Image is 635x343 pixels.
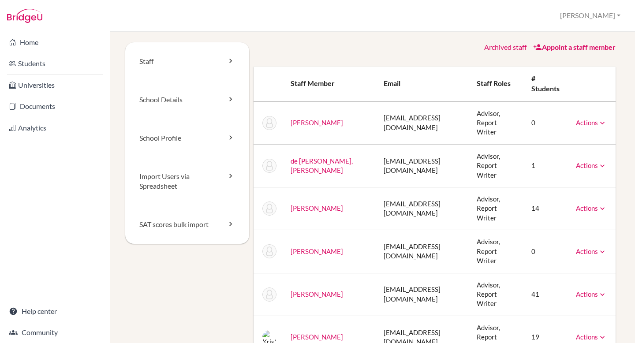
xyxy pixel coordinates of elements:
[291,290,343,298] a: [PERSON_NAME]
[2,34,108,51] a: Home
[262,116,276,130] img: Colleen Coady
[377,187,470,230] td: [EMAIL_ADDRESS][DOMAIN_NAME]
[291,119,343,127] a: [PERSON_NAME]
[524,230,569,273] td: 0
[125,81,249,119] a: School Details
[470,230,524,273] td: Advisor, Report Writer
[377,230,470,273] td: [EMAIL_ADDRESS][DOMAIN_NAME]
[2,119,108,137] a: Analytics
[2,97,108,115] a: Documents
[377,144,470,187] td: [EMAIL_ADDRESS][DOMAIN_NAME]
[2,76,108,94] a: Universities
[576,333,607,341] a: Actions
[284,67,377,101] th: Staff member
[125,42,249,81] a: Staff
[291,157,353,174] a: de [PERSON_NAME], [PERSON_NAME]
[470,101,524,145] td: Advisor, Report Writer
[262,159,276,173] img: Nurkis de Jesus
[2,302,108,320] a: Help center
[470,144,524,187] td: Advisor, Report Writer
[576,119,607,127] a: Actions
[125,205,249,244] a: SAT scores bulk import
[524,101,569,145] td: 0
[576,247,607,255] a: Actions
[125,157,249,206] a: Import Users via Spreadsheet
[377,67,470,101] th: Email
[533,43,616,51] a: Appoint a staff member
[262,244,276,258] img: Kelly Kramer
[291,333,343,341] a: [PERSON_NAME]
[291,204,343,212] a: [PERSON_NAME]
[377,273,470,316] td: [EMAIL_ADDRESS][DOMAIN_NAME]
[576,161,607,169] a: Actions
[470,187,524,230] td: Advisor, Report Writer
[470,273,524,316] td: Advisor, Report Writer
[576,290,607,298] a: Actions
[524,144,569,187] td: 1
[2,324,108,341] a: Community
[484,43,527,51] a: Archived staff
[377,101,470,145] td: [EMAIL_ADDRESS][DOMAIN_NAME]
[576,204,607,212] a: Actions
[7,9,42,23] img: Bridge-U
[125,119,249,157] a: School Profile
[291,247,343,255] a: [PERSON_NAME]
[524,67,569,101] th: # students
[524,273,569,316] td: 41
[556,7,624,24] button: [PERSON_NAME]
[262,287,276,302] img: Deborah Kunder
[2,55,108,72] a: Students
[262,201,276,216] img: Elena Duduk
[524,187,569,230] td: 14
[470,67,524,101] th: Staff roles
